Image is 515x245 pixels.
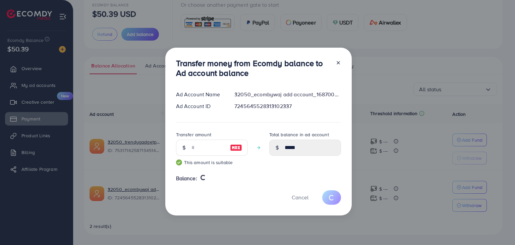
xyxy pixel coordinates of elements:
button: Cancel [283,190,317,205]
iframe: Chat [487,215,510,240]
img: image [230,144,242,152]
span: Cancel [292,194,308,201]
div: 7245645528313102337 [229,102,346,110]
span: Balance: [176,175,197,182]
h3: Transfer money from Ecomdy balance to Ad account balance [176,58,330,78]
label: Transfer amount [176,131,211,138]
div: Ad Account Name [171,91,229,98]
div: Ad Account ID [171,102,229,110]
label: Total balance in ad account [269,131,329,138]
small: This amount is suitable [176,159,248,166]
img: guide [176,159,182,165]
div: 32050_ecombywaj add account_1687008327450 [229,91,346,98]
